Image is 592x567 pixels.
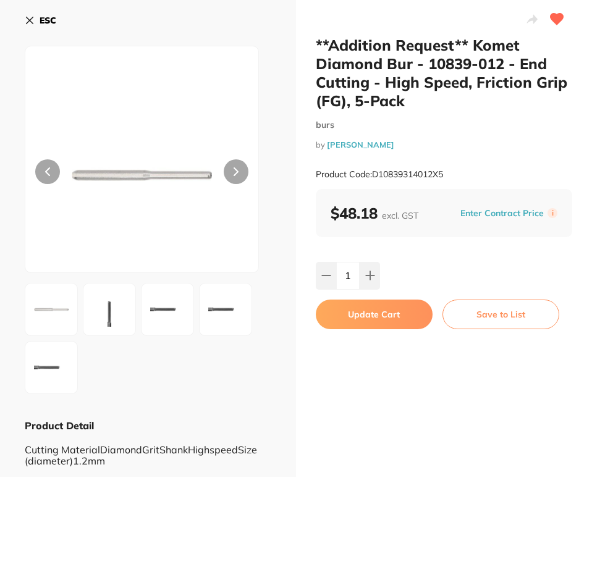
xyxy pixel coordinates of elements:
[25,432,271,466] div: Cutting MaterialDiamondGritShankHighspeedSize (diameter)1.2mm
[548,208,557,218] label: i
[316,140,572,149] small: by
[382,210,418,221] span: excl. GST
[316,169,443,180] small: Product Code: D10839314012X5
[25,10,56,31] button: ESC
[442,300,559,329] button: Save to List
[316,120,572,130] small: burs
[316,36,572,110] h2: **Addition Request** Komet Diamond Bur - 10839-012 - End Cutting - High Speed, Friction Grip (FG)...
[29,345,74,390] img: NDAxMlg1XzUuanBn
[145,287,190,332] img: NDAxMlg1XzMuanBn
[457,208,548,219] button: Enter Contract Price
[40,15,56,26] b: ESC
[25,419,94,432] b: Product Detail
[331,204,418,222] b: $48.18
[327,140,394,149] a: [PERSON_NAME]
[203,287,248,332] img: NDAxMlg1XzQuanBn
[87,287,132,332] img: NDAxMlg1XzIuanBn
[72,77,211,272] img: NDAxMlg1LmpwZw
[29,287,74,332] img: NDAxMlg1LmpwZw
[316,300,433,329] button: Update Cart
